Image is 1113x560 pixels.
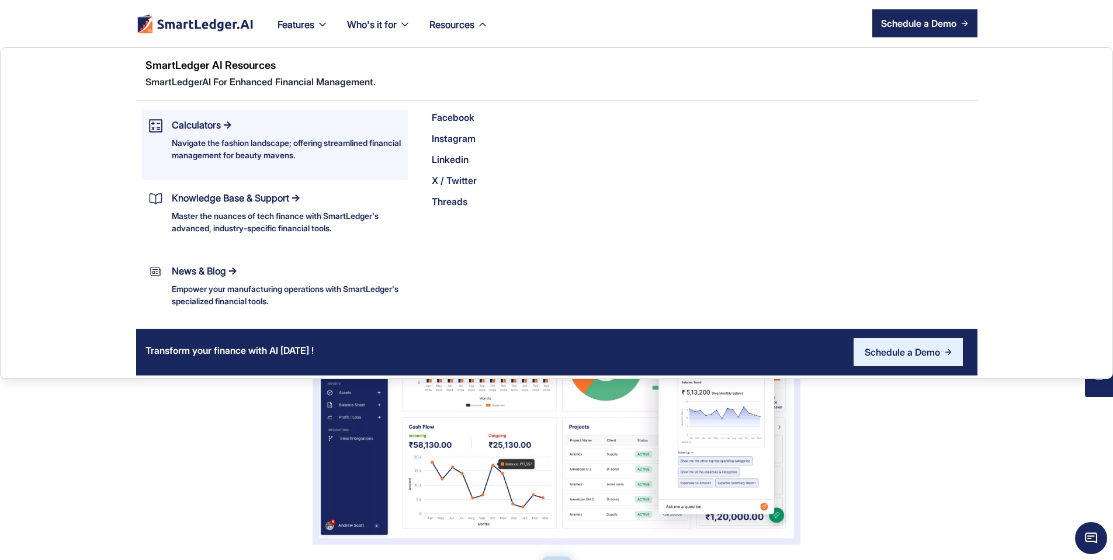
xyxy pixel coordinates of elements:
[142,256,409,326] a: News & BlogEmpower your manufacturing operations with SmartLedger's specialized financial tools.
[432,109,474,126] div: Facebook
[172,190,289,206] div: Knowledge Base & Support
[338,16,420,47] div: Who's it for
[268,16,338,47] div: Features
[432,130,476,147] div: Instagram
[865,345,940,359] div: Schedule a Demo
[432,193,467,210] div: Threads
[961,20,968,27] img: arrow right icon
[278,16,314,33] div: Features
[172,263,226,279] div: News & Blog
[142,183,409,253] a: Knowledge Base & SupportMaster the nuances of tech finance with SmartLedger's advanced, industry-...
[872,9,977,37] a: Schedule a Demo
[136,14,254,33] a: home
[172,137,402,161] div: Navigate the fashion landscape; offering streamlined financial management for beauty mavens.
[420,16,498,47] div: Resources
[420,149,531,170] a: Linkedin
[881,16,956,30] div: Schedule a Demo
[854,338,963,366] a: Schedule a Demo
[420,128,531,149] a: Instagram
[945,349,952,356] img: Arrow Right Blue
[172,117,221,133] div: Calculators
[432,151,469,168] div: Linkedin
[420,191,531,212] a: Threads
[429,16,474,33] div: Resources
[420,170,531,191] a: X / Twitter
[420,107,531,128] a: Facebook
[172,210,402,234] div: Master the nuances of tech finance with SmartLedger's advanced, industry-specific financial tools.
[432,172,477,189] div: X / Twitter
[145,57,977,74] div: SmartLedger AI Resources
[1075,522,1107,554] span: Chat Widget
[145,74,977,92] div: SmartLedgerAI For Enhanced Financial Management.
[136,14,254,33] img: footer logo
[1094,304,1104,380] div: Demo & Free Trial
[136,333,323,372] div: Transform your finance with AI [DATE] !
[142,110,409,180] a: CalculatorsNavigate the fashion landscape; offering streamlined financial management for beauty m...
[172,283,402,307] div: Empower your manufacturing operations with SmartLedger's specialized financial tools.
[347,16,397,33] div: Who's it for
